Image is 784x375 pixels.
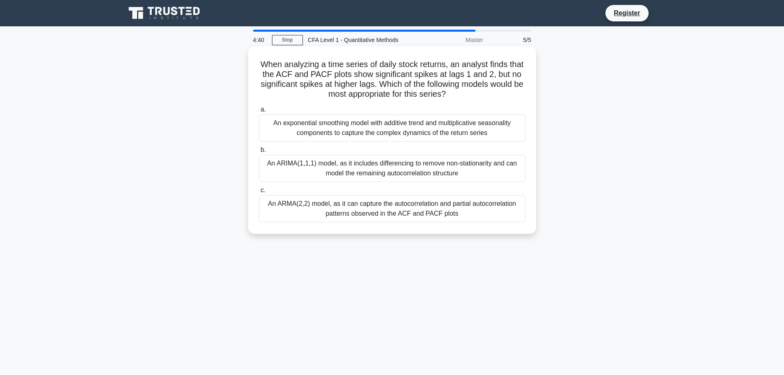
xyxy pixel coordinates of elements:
[261,186,265,193] span: c.
[259,114,526,142] div: An exponential smoothing model with additive trend and multiplicative seasonality components to c...
[258,59,526,100] h5: When analyzing a time series of daily stock returns, an analyst finds that the ACF and PACF plots...
[261,106,266,113] span: a.
[416,32,488,48] div: Master
[259,155,526,182] div: An ARIMA(1,1,1) model, as it includes differencing to remove non-stationarity and can model the r...
[272,35,303,45] a: Stop
[488,32,536,48] div: 5/5
[259,195,526,222] div: An ARMA(2,2) model, as it can capture the autocorrelation and partial autocorrelation patterns ob...
[261,146,266,153] span: b.
[248,32,272,48] div: 4:40
[303,32,416,48] div: CFA Level 1 - Quantitative Methods
[609,8,645,18] a: Register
